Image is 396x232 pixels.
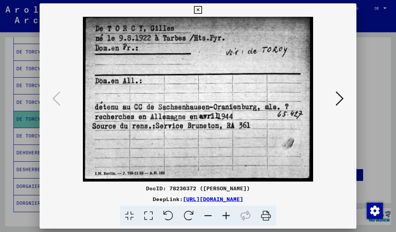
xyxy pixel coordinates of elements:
[40,184,356,192] div: DocID: 78236372 ([PERSON_NAME])
[183,196,243,202] a: [URL][DOMAIN_NAME]
[62,17,334,182] img: 001.jpg
[40,195,356,203] div: DeepLink:
[366,202,383,219] div: Zustimmung ändern
[367,203,383,219] img: Zustimmung ändern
